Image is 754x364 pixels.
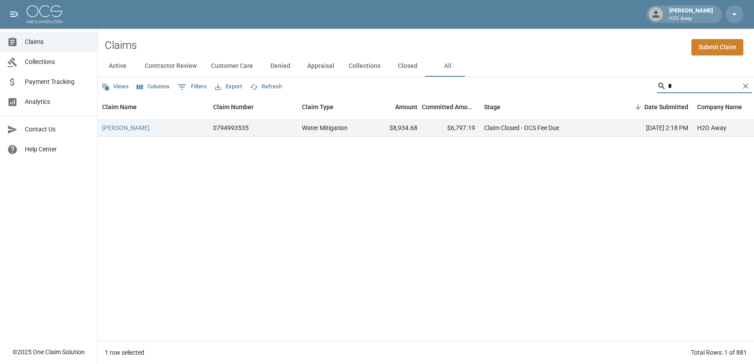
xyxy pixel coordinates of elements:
[632,101,644,113] button: Sort
[300,55,341,77] button: Appraisal
[25,97,90,107] span: Analytics
[105,39,137,52] h2: Claims
[341,55,388,77] button: Collections
[209,95,298,119] div: Claim Number
[98,55,754,77] div: dynamic tabs
[666,6,717,22] div: [PERSON_NAME]
[422,120,480,137] div: $6,797.19
[613,120,693,137] div: [DATE] 2:18 PM
[25,145,90,154] span: Help Center
[428,55,468,77] button: All
[25,77,90,87] span: Payment Tracking
[422,95,480,119] div: Committed Amount
[99,80,131,94] button: Views
[697,123,726,132] div: H2O Away
[364,120,422,137] div: $8,934.68
[27,5,62,23] img: ocs-logo-white-transparent.png
[175,80,209,94] button: Show filters
[364,95,422,119] div: Amount
[25,57,90,67] span: Collections
[213,95,254,119] div: Claim Number
[98,55,138,77] button: Active
[298,95,364,119] div: Claim Type
[204,55,260,77] button: Customer Care
[260,55,300,77] button: Denied
[395,95,417,119] div: Amount
[422,95,475,119] div: Committed Amount
[248,80,284,94] button: Refresh
[102,95,137,119] div: Claim Name
[302,123,348,132] div: Water Mitigation
[739,79,752,93] button: Clear
[98,95,209,119] div: Claim Name
[302,95,333,119] div: Claim Type
[213,80,244,94] button: Export
[697,95,742,119] div: Company Name
[484,123,559,132] div: Claim Closed - OCS Fee Due
[5,5,23,23] button: open drawer
[657,79,752,95] div: Search
[135,80,172,94] button: Select columns
[25,125,90,134] span: Contact Us
[644,95,688,119] div: Date Submitted
[480,95,613,119] div: Stage
[12,348,85,356] div: © 2025 One Claim Solution
[213,123,249,132] div: 0794993535
[691,348,747,357] div: Total Rows: 1 of 881
[25,37,90,47] span: Claims
[388,55,428,77] button: Closed
[105,348,144,357] div: 1 row selected
[102,123,150,132] a: [PERSON_NAME]
[484,95,500,119] div: Stage
[613,95,693,119] div: Date Submitted
[669,15,713,23] p: H2O Away
[691,39,743,55] a: Submit Claim
[138,55,204,77] button: Contractor Review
